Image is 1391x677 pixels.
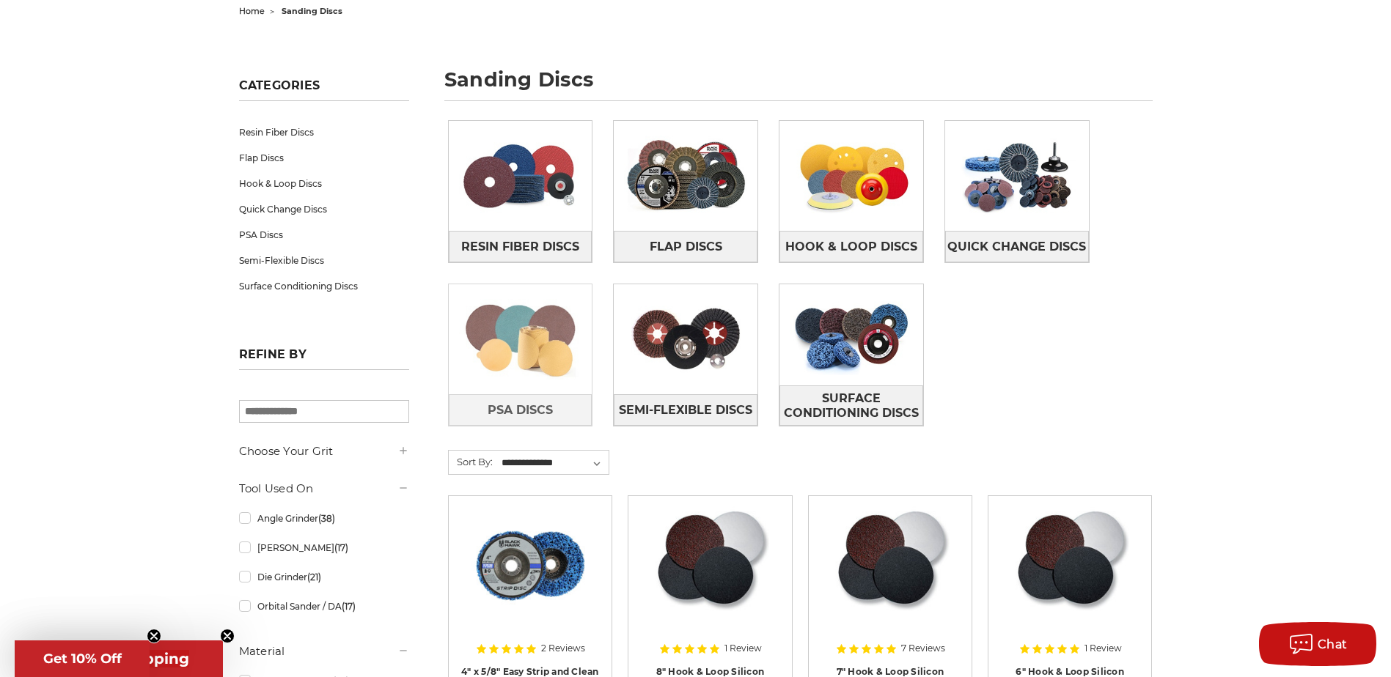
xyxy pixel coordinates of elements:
span: (38) [318,513,335,524]
a: Quick Change Discs [239,196,409,222]
a: Die Grinder [239,564,409,590]
span: Chat [1318,637,1348,651]
a: Flap Discs [239,145,409,171]
img: PSA Discs [449,289,592,390]
span: 1 Review [724,644,762,653]
a: PSA Discs [449,394,592,426]
span: (17) [342,601,356,612]
span: 2 Reviews [541,644,585,653]
span: 1 Review [1084,644,1122,653]
img: Silicon Carbide 6" Hook & Loop Edger Discs [1010,506,1129,624]
a: Silicon Carbide 6" Hook & Loop Edger Discs [999,506,1141,648]
a: Orbital Sander / DA [239,593,409,619]
a: [PERSON_NAME] [239,535,409,561]
a: Flap Discs [614,231,757,262]
button: Chat [1259,622,1376,666]
span: Surface Conditioning Discs [780,386,922,426]
span: (21) [307,571,321,582]
a: Surface Conditioning Discs [239,273,409,299]
a: Silicon Carbide 7" Hook & Loop Edger Discs [819,506,961,648]
img: Flap Discs [614,125,757,226]
div: Get 10% OffClose teaser [15,640,150,677]
a: Quick Change Discs [945,231,1089,262]
span: sanding discs [282,6,342,16]
a: Hook & Loop Discs [239,171,409,196]
select: Sort By: [499,452,609,474]
a: Resin Fiber Discs [239,119,409,145]
span: Quick Change Discs [947,234,1086,259]
span: Resin Fiber Discs [461,234,579,259]
img: Silicon Carbide 7" Hook & Loop Edger Discs [831,506,950,624]
label: Sort By: [449,451,493,473]
h5: Material [239,643,409,660]
img: Hook & Loop Discs [779,125,923,226]
a: home [239,6,265,16]
a: Angle Grinder [239,506,409,531]
h5: Refine by [239,347,409,370]
h5: Categories [239,78,409,101]
span: (17) [334,542,348,553]
span: 7 Reviews [901,644,945,653]
a: Hook & Loop Discs [779,231,923,262]
span: Hook & Loop Discs [785,234,917,259]
span: PSA Discs [488,398,553,423]
span: Flap Discs [650,234,722,259]
a: Silicon Carbide 8" Hook & Loop Edger Discs [639,506,781,648]
h1: sanding discs [444,70,1153,101]
button: Close teaser [147,629,161,643]
img: Silicon Carbide 8" Hook & Loop Edger Discs [650,506,769,624]
a: Semi-Flexible Discs [239,248,409,273]
img: Surface Conditioning Discs [779,284,923,385]
h5: Choose Your Grit [239,443,409,460]
h5: Tool Used On [239,480,409,497]
a: Surface Conditioning Discs [779,385,923,426]
span: Semi-Flexible Discs [619,398,752,423]
button: Close teaser [220,629,235,643]
img: Resin Fiber Discs [449,125,592,226]
a: Resin Fiber Discs [449,231,592,262]
img: 4" x 5/8" easy strip and clean discs [471,506,589,624]
div: Get Free ShippingClose teaser [15,640,223,677]
a: 4" x 5/8" easy strip and clean discs [459,506,601,648]
span: Get 10% Off [43,651,122,667]
img: Quick Change Discs [945,125,1089,226]
img: Semi-Flexible Discs [614,289,757,390]
a: PSA Discs [239,222,409,248]
a: Semi-Flexible Discs [614,394,757,426]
